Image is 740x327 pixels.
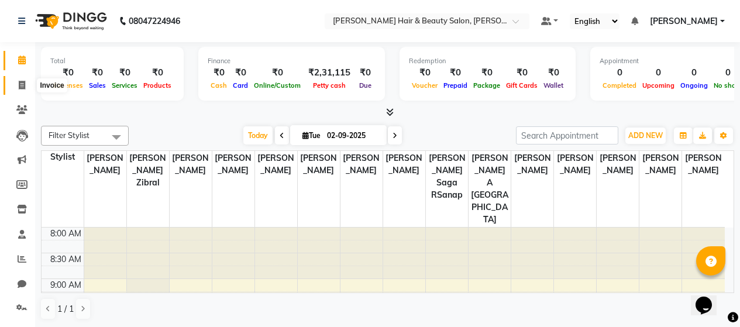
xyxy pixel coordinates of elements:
[50,56,174,66] div: Total
[208,81,230,90] span: Cash
[682,151,725,178] span: [PERSON_NAME]
[600,81,639,90] span: Completed
[30,5,110,37] img: logo
[323,127,382,144] input: 2025-09-02
[212,151,254,178] span: [PERSON_NAME]
[50,66,86,80] div: ₹0
[639,81,677,90] span: Upcoming
[37,78,67,92] div: Invoice
[426,151,468,202] span: [PERSON_NAME] Saga rSanap
[516,126,618,144] input: Search Appointment
[409,81,440,90] span: Voucher
[86,66,109,80] div: ₹0
[140,81,174,90] span: Products
[243,126,273,144] span: Today
[503,66,541,80] div: ₹0
[340,151,383,178] span: [PERSON_NAME]
[691,280,728,315] iframe: chat widget
[255,151,297,178] span: [PERSON_NAME]
[440,81,470,90] span: Prepaid
[230,66,251,80] div: ₹0
[440,66,470,80] div: ₹0
[208,56,376,66] div: Finance
[554,151,596,178] span: [PERSON_NAME]
[541,66,566,80] div: ₹0
[628,131,663,140] span: ADD NEW
[625,128,666,144] button: ADD NEW
[300,131,323,140] span: Tue
[86,81,109,90] span: Sales
[230,81,251,90] span: Card
[57,303,74,315] span: 1 / 1
[129,5,180,37] b: 08047224946
[127,151,169,190] span: [PERSON_NAME] Zibral
[140,66,174,80] div: ₹0
[470,81,503,90] span: Package
[639,66,677,80] div: 0
[409,66,440,80] div: ₹0
[355,66,376,80] div: ₹0
[251,81,304,90] span: Online/Custom
[304,66,355,80] div: ₹2,31,115
[310,81,349,90] span: Petty cash
[597,151,639,178] span: [PERSON_NAME]
[409,56,566,66] div: Redemption
[298,151,340,178] span: [PERSON_NAME]
[42,151,84,163] div: Stylist
[356,81,374,90] span: Due
[48,279,84,291] div: 9:00 AM
[109,66,140,80] div: ₹0
[470,66,503,80] div: ₹0
[511,151,553,178] span: [PERSON_NAME]
[639,151,682,178] span: [PERSON_NAME]
[170,151,212,178] span: [PERSON_NAME]
[49,130,90,140] span: Filter Stylist
[650,15,718,27] span: [PERSON_NAME]
[48,228,84,240] div: 8:00 AM
[541,81,566,90] span: Wallet
[48,253,84,266] div: 8:30 AM
[109,81,140,90] span: Services
[383,151,425,178] span: [PERSON_NAME]
[251,66,304,80] div: ₹0
[677,66,711,80] div: 0
[84,151,126,178] span: [PERSON_NAME]
[677,81,711,90] span: Ongoing
[469,151,511,227] span: [PERSON_NAME] A [GEOGRAPHIC_DATA]
[600,66,639,80] div: 0
[208,66,230,80] div: ₹0
[503,81,541,90] span: Gift Cards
